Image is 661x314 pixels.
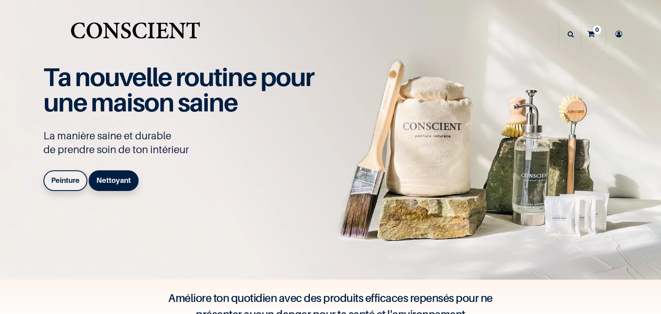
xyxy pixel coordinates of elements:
[43,170,87,191] a: Peinture
[593,25,601,34] sup: 0
[51,176,80,185] b: Peinture
[43,62,314,117] span: Ta nouvelle routine pour une maison saine
[69,17,202,51] a: Logo of Conscient
[581,19,605,49] a: 0
[96,176,131,185] b: Nettoyant
[43,129,323,157] p: La manière saine et durable de prendre soin de ton intérieur
[69,17,202,51] img: Conscient
[89,170,139,191] a: Nettoyant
